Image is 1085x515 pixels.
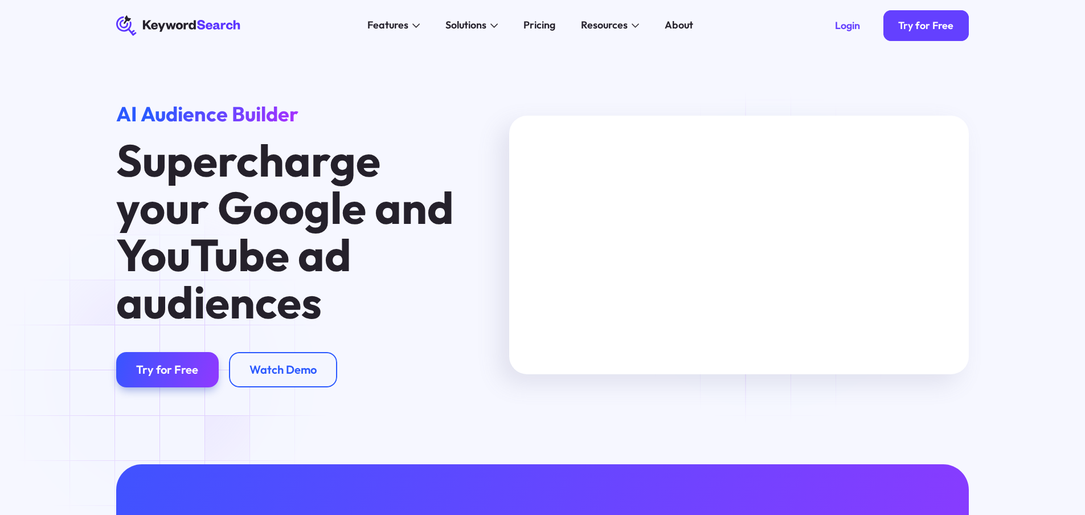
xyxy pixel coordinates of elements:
[249,362,317,377] div: Watch Demo
[581,18,628,33] div: Resources
[516,15,563,36] a: Pricing
[116,101,298,126] span: AI Audience Builder
[835,19,860,32] div: Login
[445,18,486,33] div: Solutions
[509,116,969,374] iframe: KeywordSearch Homepage Welcome
[898,19,953,32] div: Try for Free
[523,18,555,33] div: Pricing
[657,15,701,36] a: About
[665,18,693,33] div: About
[820,10,875,41] a: Login
[367,18,408,33] div: Features
[116,352,219,388] a: Try for Free
[136,362,198,377] div: Try for Free
[883,10,969,41] a: Try for Free
[116,137,462,326] h1: Supercharge your Google and YouTube ad audiences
